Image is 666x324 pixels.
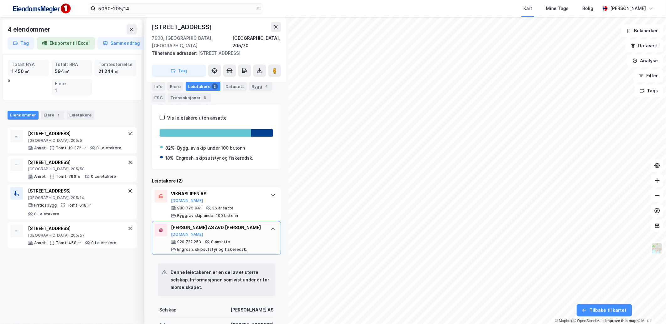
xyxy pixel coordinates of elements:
div: [GEOGRAPHIC_DATA], 205/5 [28,138,121,143]
div: Eiere [55,80,89,87]
div: 0 Leietakere [34,212,59,217]
div: Transaksjoner [168,93,211,102]
div: 82% [165,144,175,152]
div: Leietakere (2) [152,177,281,185]
div: 3 [202,95,208,101]
div: 1 450 ㎡ [12,68,45,75]
button: Tags [634,85,663,97]
div: Tomt: 458 ㎡ [56,240,81,245]
button: Sammendrag [98,37,145,49]
div: [STREET_ADDRESS] [28,130,121,137]
div: [STREET_ADDRESS] [28,187,126,195]
div: Eiendommer [8,111,39,120]
button: Tilbake til kartet [577,304,632,316]
button: Datasett [625,39,663,52]
div: 0 Leietakere [96,146,121,151]
div: 2 [212,83,218,90]
button: Bokmerker [621,24,663,37]
div: [PERSON_NAME] AS AVD [PERSON_NAME] [171,224,264,231]
button: Tag [8,37,34,49]
div: [GEOGRAPHIC_DATA], 205/58 [28,167,116,172]
div: 21 244 ㎡ [98,68,133,75]
div: Fritidsbygg [34,203,57,208]
div: Tomtestørrelse [98,61,133,68]
div: ESG [152,93,165,102]
div: [PERSON_NAME] AS [230,306,273,314]
div: Totalt BYA [12,61,45,68]
button: Eksporter til Excel [37,37,95,49]
button: Analyse [627,54,663,67]
div: 0 Leietakere [91,174,116,179]
div: [GEOGRAPHIC_DATA], 205/14 [28,195,126,200]
div: Eiere [167,82,183,91]
button: Tag [152,64,206,77]
div: [GEOGRAPHIC_DATA], 205/57 [28,233,117,238]
div: Selskap [159,306,177,314]
div: Annet [34,146,46,151]
input: Søk på adresse, matrikkel, gårdeiere, leietakere eller personer [96,4,256,13]
div: Engrosh. skipsutstyr og fiskeredsk. [177,247,247,252]
div: Bygg. av skip under 100 br.tonn [177,144,245,152]
div: 920 722 253 [177,239,201,244]
div: 7900, [GEOGRAPHIC_DATA], [GEOGRAPHIC_DATA] [152,34,232,49]
div: 36 ansatte [212,206,234,211]
div: 8 ansatte [211,239,230,244]
div: [STREET_ADDRESS] [28,225,117,232]
div: Leietakere [186,82,220,91]
button: Filter [633,69,663,82]
div: Vis leietakere uten ansatte [167,114,227,122]
div: 4 eiendommer [8,24,52,34]
div: Totalt BRA [55,61,89,68]
div: [STREET_ADDRESS] [152,49,276,57]
div: 0 Leietakere [91,240,116,245]
div: [GEOGRAPHIC_DATA], 205/70 [232,34,281,49]
div: Annet [34,174,46,179]
div: VIKNASLIPEN AS [171,190,264,198]
div: 4 [263,83,270,90]
div: Eiere [41,111,64,120]
div: Tomt: 618 ㎡ [67,203,91,208]
div: [STREET_ADDRESS] [152,22,213,32]
iframe: Chat Widget [635,294,666,324]
div: Kontrollprogram for chat [635,294,666,324]
div: Kart [523,5,532,12]
div: 1 [55,87,89,94]
div: Bygg. av skip under 100 br.tonn [177,213,238,218]
button: [DOMAIN_NAME] [171,232,203,237]
div: Engrosh. skipsutstyr og fiskeredsk. [176,154,253,162]
div: 0 [8,60,136,95]
div: Tomt: 19 372 ㎡ [56,146,86,151]
div: Mine Tags [546,5,568,12]
span: Tilhørende adresser: [152,50,198,56]
button: [DOMAIN_NAME] [171,198,203,203]
img: Z [651,242,663,254]
a: Mapbox [555,319,572,323]
div: 980 775 941 [177,206,202,211]
div: Tomt: 796 ㎡ [56,174,81,179]
div: 18% [165,154,174,162]
a: Improve this map [605,319,637,323]
div: 594 ㎡ [55,68,89,75]
div: [STREET_ADDRESS] [28,159,116,166]
img: F4PB6Px+NJ5v8B7XTbfpPpyloAAAAASUVORK5CYII= [10,2,73,16]
div: Info [152,82,165,91]
div: 1 [55,112,62,118]
div: Datasett [223,82,246,91]
div: Annet [34,240,46,245]
div: Leietakere [67,111,94,120]
div: Bolig [582,5,593,12]
a: OpenStreetMap [573,319,604,323]
div: Denne leietakeren er en del av et større selskap. Informasjonen som vist under er for morselskapet. [171,269,270,291]
div: Bygg [249,82,272,91]
div: [PERSON_NAME] [610,5,646,12]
